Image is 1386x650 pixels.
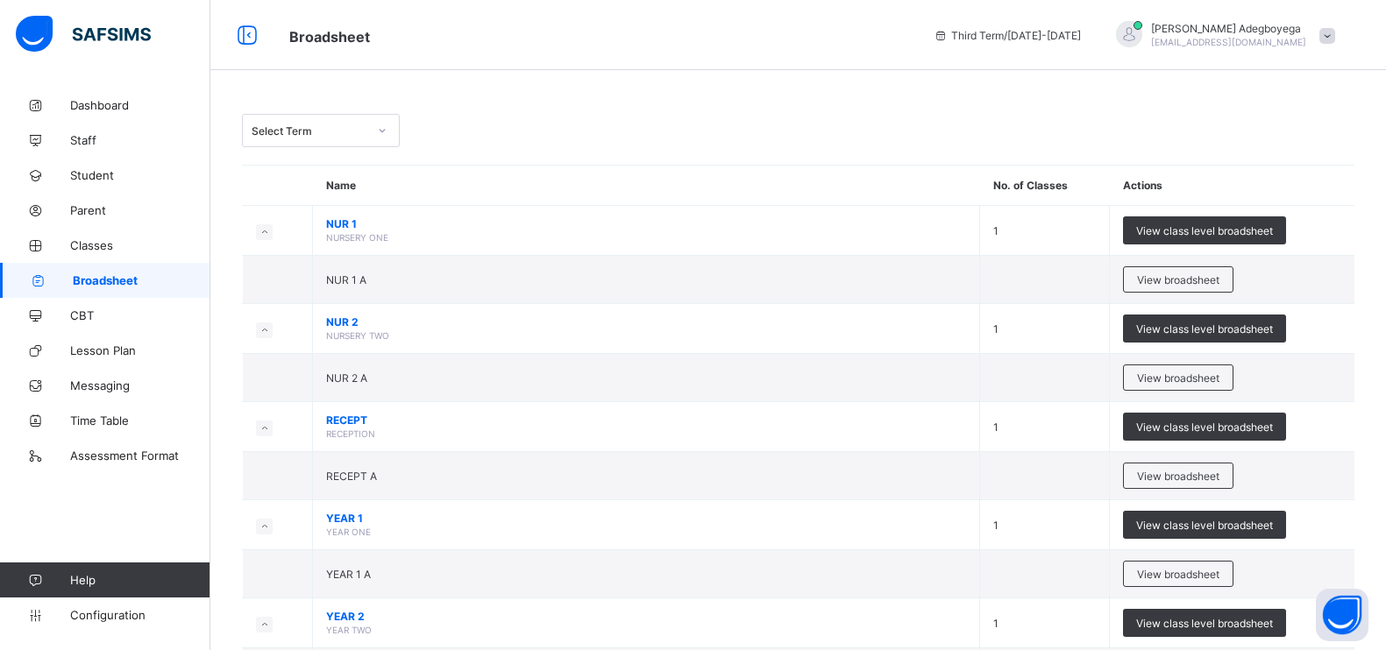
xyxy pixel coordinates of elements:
span: Dashboard [70,98,210,112]
span: YEAR 2 [326,610,966,623]
span: Broadsheet [289,28,370,46]
a: View class level broadsheet [1123,609,1286,622]
span: Staff [70,133,210,147]
span: YEAR 1 A [326,568,371,581]
a: View broadsheet [1123,561,1233,574]
span: NUR 1 A [326,273,366,286]
span: Time Table [70,413,210,427]
span: RECEPT A [326,470,377,483]
span: NURSERY TWO [326,330,389,341]
span: View class level broadsheet [1136,519,1273,532]
span: YEAR 1 [326,512,966,525]
span: session/term information [934,29,1081,42]
span: Help [70,573,210,587]
span: CBT [70,308,210,322]
span: View broadsheet [1137,470,1219,483]
span: [PERSON_NAME] Adegboyega [1151,22,1306,35]
span: View broadsheet [1137,273,1219,286]
span: [EMAIL_ADDRESS][DOMAIN_NAME] [1151,37,1306,47]
th: No. of Classes [980,166,1110,206]
span: Assessment Format [70,449,210,463]
span: NURSERY ONE [326,232,388,243]
th: Actions [1110,166,1354,206]
span: 1 [993,322,999,336]
span: 1 [993,617,999,630]
a: View class level broadsheet [1123,314,1286,328]
span: View class level broadsheet [1136,420,1273,434]
span: RECEPTION [326,428,375,439]
span: Configuration [70,608,210,622]
span: View broadsheet [1137,568,1219,581]
span: 1 [993,420,999,434]
a: View class level broadsheet [1123,413,1286,426]
button: Open asap [1316,589,1368,641]
span: Broadsheet [73,273,210,287]
th: Name [313,166,980,206]
div: Solomon Adegboyega [1098,21,1344,50]
span: Parent [70,203,210,217]
span: View class level broadsheet [1136,617,1273,630]
span: YEAR ONE [326,526,371,537]
a: View class level broadsheet [1123,511,1286,524]
a: View broadsheet [1123,364,1233,378]
a: View broadsheet [1123,463,1233,476]
span: 1 [993,224,999,237]
span: RECEPT [326,413,966,427]
span: Messaging [70,378,210,392]
span: View class level broadsheet [1136,224,1273,237]
span: View broadsheet [1137,371,1219,385]
a: View class level broadsheet [1123,216,1286,230]
span: Student [70,168,210,182]
span: 1 [993,519,999,532]
span: NUR 1 [326,217,966,230]
span: Classes [70,238,210,252]
a: View broadsheet [1123,266,1233,279]
span: Lesson Plan [70,343,210,357]
span: YEAR TWO [326,625,372,635]
span: View class level broadsheet [1136,322,1273,336]
span: NUR 2 [326,315,966,329]
span: NUR 2 A [326,371,367,385]
div: Select Term [252,124,367,138]
img: safsims [16,16,151,53]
